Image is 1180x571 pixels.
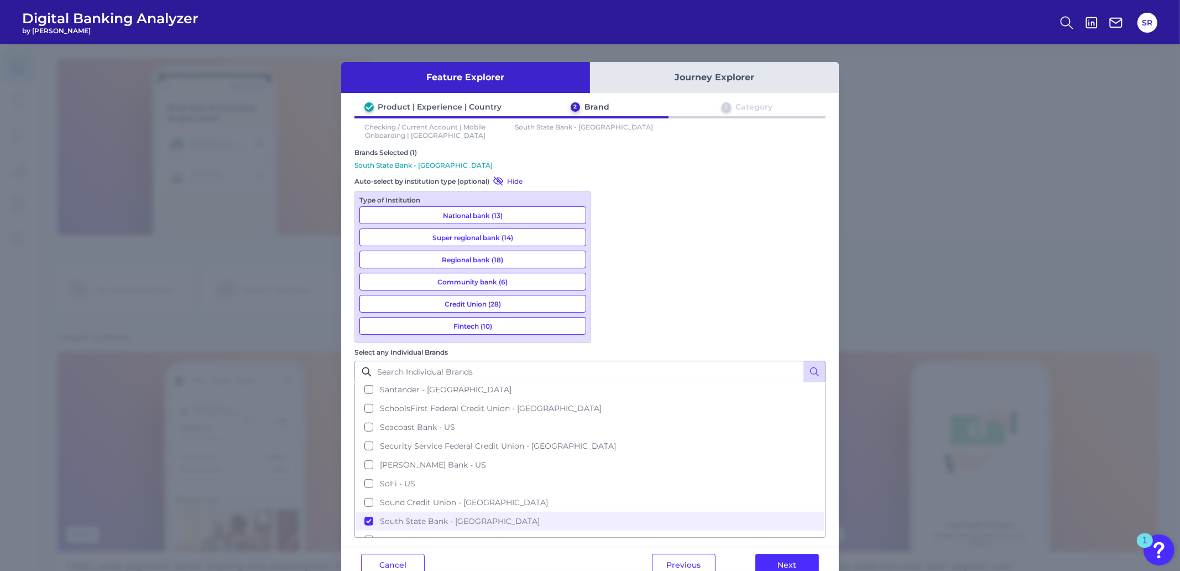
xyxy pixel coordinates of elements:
button: Credit Union (28) [359,295,586,313]
div: 3 [722,102,731,112]
button: Journey Explorer [590,62,839,93]
button: Security Service Federal Credit Union - [GEOGRAPHIC_DATA] [356,437,824,455]
span: Security Service Federal Credit Union - [GEOGRAPHIC_DATA] [380,441,616,451]
button: SoFi - US [356,474,824,493]
button: [PERSON_NAME] Bank - US [356,455,824,474]
div: Type of Institution [359,196,586,204]
button: Fintech (10) [359,317,586,335]
button: Feature Explorer [341,62,590,93]
div: Category [735,102,772,112]
button: Super regional bank (14) [359,229,586,246]
span: Seacoast Bank - US [380,422,455,432]
button: Santander - [GEOGRAPHIC_DATA] [356,380,824,399]
button: National bank (13) [359,206,586,224]
span: SchoolsFirst Federal Credit Union - [GEOGRAPHIC_DATA] [380,403,602,413]
div: 1 [1142,541,1147,555]
span: by [PERSON_NAME] [22,27,199,35]
span: South State Bank - [GEOGRAPHIC_DATA] [380,516,540,526]
span: Santander - [GEOGRAPHIC_DATA] [380,385,511,394]
span: Spruce - [GEOGRAPHIC_DATA] [380,535,499,545]
div: Brands Selected (1) [354,148,826,157]
div: Brand [584,102,609,112]
button: SR [1137,13,1157,33]
button: Spruce - [GEOGRAPHIC_DATA] [356,531,824,549]
span: SoFi - US [380,479,415,489]
button: Community bank (6) [359,273,586,290]
p: Checking / Current Account | Mobile Onboarding | [GEOGRAPHIC_DATA] [354,123,496,139]
label: Select any Individual Brands [354,348,448,356]
div: Product | Experience | Country [378,102,502,112]
p: South State Bank - [GEOGRAPHIC_DATA] [514,123,655,139]
div: 2 [571,102,580,112]
button: Hide [489,175,523,186]
input: Search Individual Brands [354,361,826,383]
p: South State Bank - [GEOGRAPHIC_DATA] [354,161,826,169]
span: Sound Credit Union - [GEOGRAPHIC_DATA] [380,497,548,507]
button: Sound Credit Union - [GEOGRAPHIC_DATA] [356,493,824,512]
button: Seacoast Bank - US [356,418,824,437]
button: Open Resource Center, 1 new notification [1144,534,1174,565]
span: [PERSON_NAME] Bank - US [380,460,486,470]
div: Auto-select by institution type (optional) [354,175,591,186]
button: SchoolsFirst Federal Credit Union - [GEOGRAPHIC_DATA] [356,399,824,418]
button: Regional bank (18) [359,251,586,268]
span: Digital Banking Analyzer [22,10,199,27]
button: South State Bank - [GEOGRAPHIC_DATA] [356,512,824,531]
